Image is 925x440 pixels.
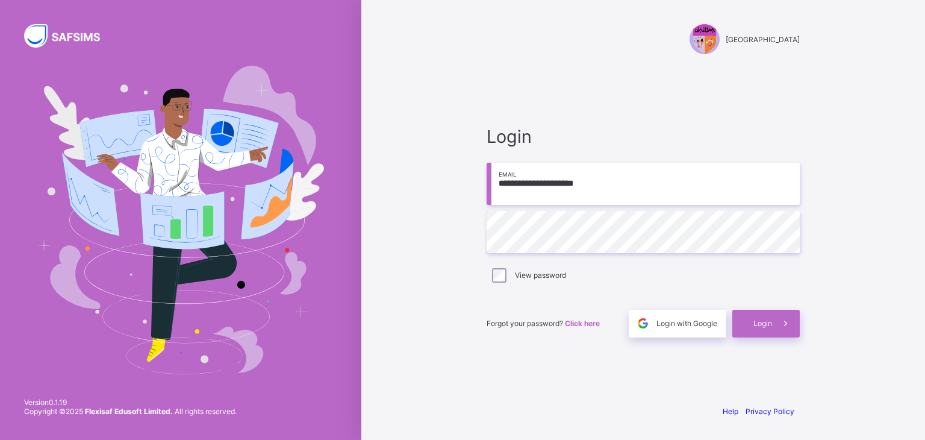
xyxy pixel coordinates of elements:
span: [GEOGRAPHIC_DATA] [726,35,800,44]
span: Login [487,126,800,147]
span: Login [753,319,772,328]
a: Click here [565,319,600,328]
span: Login with Google [656,319,717,328]
img: google.396cfc9801f0270233282035f929180a.svg [636,316,650,330]
a: Help [723,407,738,416]
label: View password [515,271,566,280]
a: Privacy Policy [746,407,794,416]
img: SAFSIMS Logo [24,24,114,48]
span: Forgot your password? [487,319,600,328]
strong: Flexisaf Edusoft Limited. [85,407,173,416]
img: Hero Image [37,66,324,374]
span: Copyright © 2025 All rights reserved. [24,407,237,416]
span: Version 0.1.19 [24,398,237,407]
